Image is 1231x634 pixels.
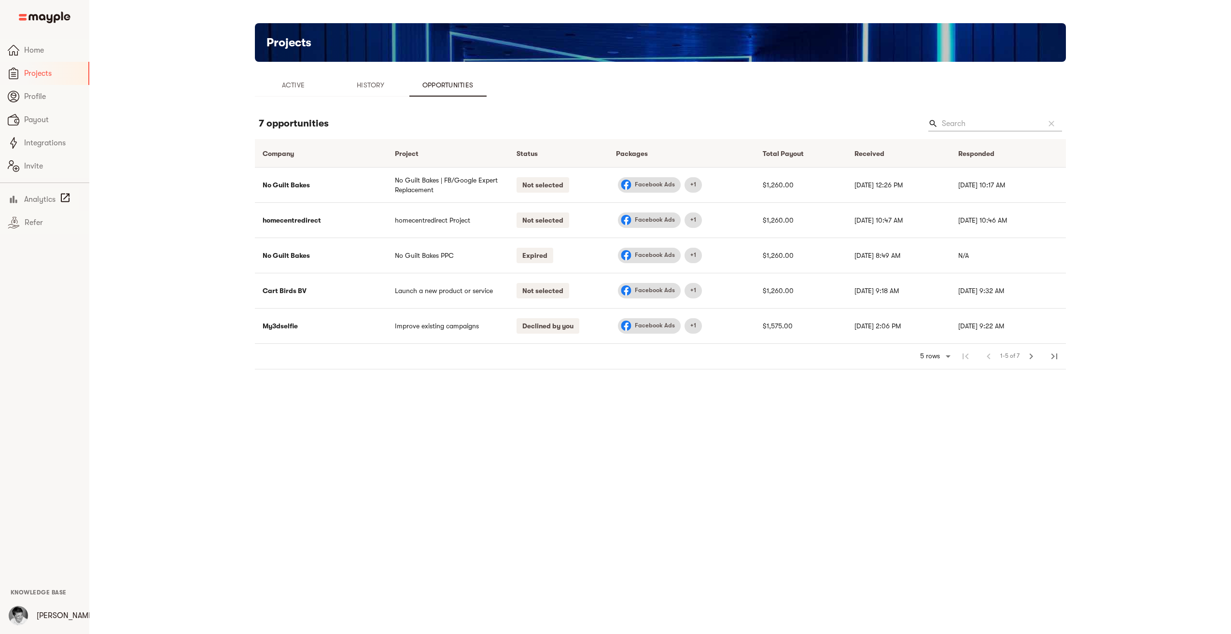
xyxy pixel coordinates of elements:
[338,79,404,91] span: History
[24,91,82,102] span: Profile
[1043,345,1066,368] span: Last Page
[24,194,56,205] span: Analytics
[755,308,847,343] td: $1,575.00
[958,148,1007,159] span: Responded
[255,202,387,238] td: homecentredirect
[517,283,569,298] p: Not selected
[395,148,431,159] span: Project
[958,287,1004,295] span: [DATE] 9:32 AM
[854,148,884,159] div: Received
[629,180,681,189] span: Facebook Ads
[259,116,329,131] h6: 7 opportunities
[918,352,942,360] div: 5 rows
[616,148,660,159] span: Packages
[517,248,553,263] p: Expired
[629,286,681,295] span: Facebook Ads
[620,214,632,226] img: facebook.svg
[517,177,569,193] p: Not selected
[415,79,481,91] span: Opportunities
[928,119,938,128] span: Search
[685,251,702,260] span: +1
[854,181,903,189] span: [DATE] 12:26 PM
[255,238,387,273] td: No Guilt Bakes
[629,215,681,225] span: Facebook Ads
[685,212,702,228] div: Google Ads
[1020,345,1043,368] span: Next Page
[255,273,387,308] td: Cart Birds BV
[387,308,509,343] td: Improve existing campaigns
[958,216,1007,224] span: [DATE] 10:46 AM
[620,179,632,191] img: facebook.svg
[854,287,899,295] span: [DATE] 9:18 AM
[25,217,82,228] span: Refer
[24,68,81,79] span: Projects
[685,248,702,263] div: Google Ads
[9,606,28,625] img: wX89r4wFQIubCHj7pWQt
[755,238,847,273] td: $1,260.00
[1049,351,1060,362] span: last_page
[942,116,1037,131] input: Search
[620,250,632,261] img: facebook.svg
[755,167,847,202] td: $1,260.00
[517,318,579,334] p: Declined by you
[620,320,632,332] img: facebook.svg
[958,322,1004,330] span: [DATE] 9:22 AM
[387,167,509,202] td: No Guilt Bakes | FB/Google Expert Replacement
[958,181,1005,189] span: [DATE] 10:17 AM
[629,321,681,330] span: Facebook Ads
[517,148,550,159] span: Status
[387,202,509,238] td: homecentredirect Project
[11,589,67,596] span: Knowledge Base
[263,148,307,159] span: Company
[854,322,901,330] span: [DATE] 2:06 PM
[1000,352,1020,361] span: 1-5 of 7
[616,148,648,159] div: Packages
[954,345,977,368] span: First Page
[620,285,632,296] img: facebook.svg
[37,610,95,621] p: [PERSON_NAME]
[854,216,903,224] span: [DATE] 10:47 AM
[958,252,969,259] span: N/A
[685,321,702,330] span: +1
[685,177,702,193] div: Google Ads
[3,600,34,631] button: User Menu
[1025,351,1037,362] span: chevron_right
[685,283,702,298] div: Google Ads
[261,79,326,91] span: Active
[263,148,294,159] div: Company
[755,273,847,308] td: $1,260.00
[685,215,702,225] span: +1
[763,148,816,159] span: Total Payout
[255,308,387,343] td: My3dselfie
[977,345,1000,368] span: Previous Page
[517,212,569,228] p: Not selected
[755,202,847,238] td: $1,260.00
[255,167,387,202] td: No Guilt Bakes
[958,148,994,159] div: Responded
[685,286,702,295] span: +1
[517,148,538,159] div: Status
[387,273,509,308] td: Launch a new product or service
[395,148,419,159] div: Project
[629,251,681,260] span: Facebook Ads
[387,238,509,273] td: No Guilt Bakes PPC
[24,137,82,149] span: Integrations
[854,148,897,159] span: Received
[24,44,82,56] span: Home
[914,349,954,364] div: 5 rows
[266,35,311,50] h5: Projects
[24,160,82,172] span: Invite
[854,252,900,259] span: [DATE] 8:49 AM
[763,148,804,159] div: Total Payout
[685,318,702,334] div: Google Ads
[19,12,70,23] img: Main logo
[11,588,67,596] a: Knowledge Base
[685,180,702,189] span: +1
[24,114,82,126] span: Payout
[1057,522,1231,634] iframe: Chat Widget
